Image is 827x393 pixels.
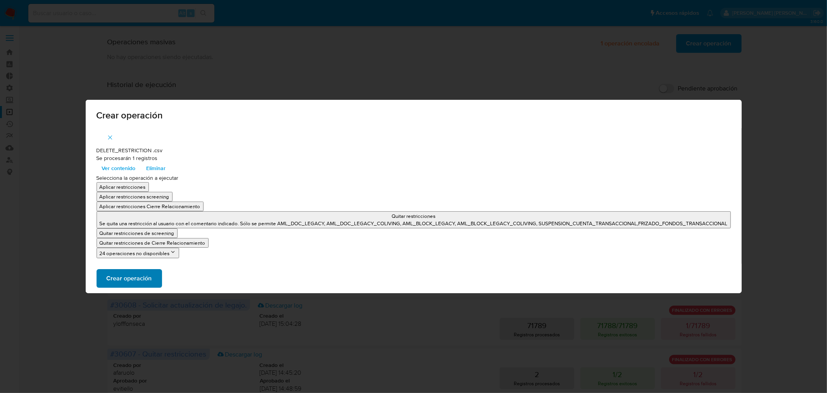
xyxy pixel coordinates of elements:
span: Ver contenido [102,163,136,174]
span: Crear operación [97,111,731,120]
p: Quitar restricciones de screening [100,230,174,237]
button: Quitar restriccionesSe quita una restricción al usuario con el comentario indicado. Sólo se permi... [97,211,731,228]
button: Aplicar restricciones screening [97,192,173,202]
button: Ver contenido [97,162,141,174]
p: Aplicar restricciones [100,183,146,191]
p: Aplicar restricciones screening [100,193,169,200]
button: Aplicar restricciones Cierre Relacionamiento [97,202,204,211]
p: Se procesarán 1 registros [97,155,731,162]
button: Crear operación [97,269,162,288]
p: Quitar restricciones de Cierre Relacionamiento [100,239,205,247]
button: Eliminar [141,162,171,174]
p: Aplicar restricciones Cierre Relacionamiento [100,203,200,210]
p: Se quita una restricción al usuario con el comentario indicado. Sólo se permite AML_DOC_LEGACY, A... [100,220,728,227]
span: Eliminar [147,163,166,174]
p: DELETE_RESTRICTION .csv [97,147,731,155]
p: Selecciona la operación a ejecutar [97,174,731,182]
span: Crear operación [107,270,152,287]
button: Quitar restricciones de screening [97,228,178,238]
button: Quitar restricciones de Cierre Relacionamiento [97,238,209,248]
button: Aplicar restricciones [97,182,149,192]
button: 24 operaciones no disponibles [97,248,179,258]
p: Quitar restricciones [100,212,728,220]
